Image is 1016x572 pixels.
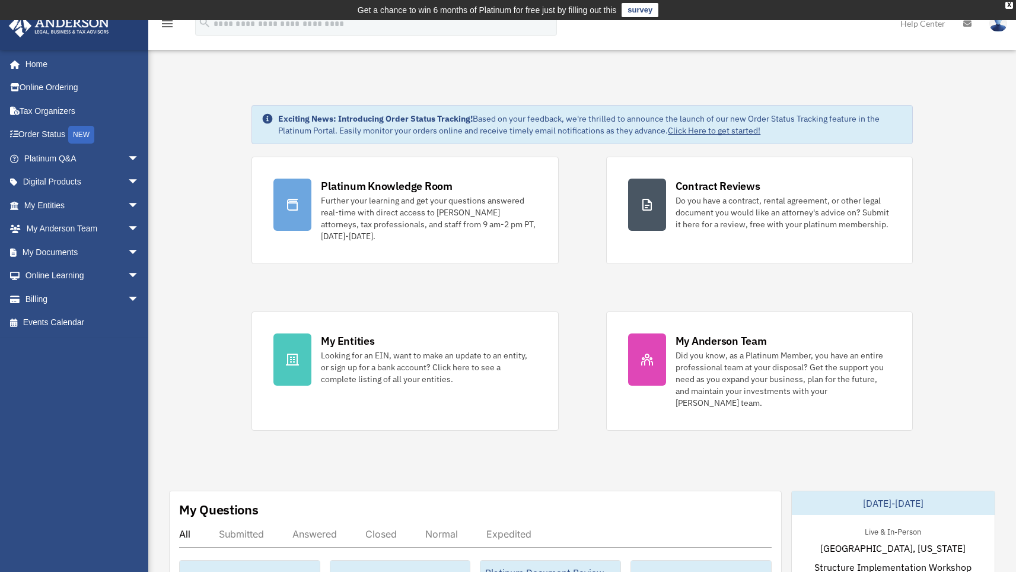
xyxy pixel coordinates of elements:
[321,179,453,193] div: Platinum Knowledge Room
[198,16,211,29] i: search
[160,21,174,31] a: menu
[321,349,536,385] div: Looking for an EIN, want to make an update to an entity, or sign up for a bank account? Click her...
[219,528,264,540] div: Submitted
[676,179,760,193] div: Contract Reviews
[820,541,966,555] span: [GEOGRAPHIC_DATA], [US_STATE]
[179,501,259,519] div: My Questions
[8,311,157,335] a: Events Calendar
[128,147,151,171] span: arrow_drop_down
[8,240,157,264] a: My Documentsarrow_drop_down
[8,287,157,311] a: Billingarrow_drop_down
[1005,2,1013,9] div: close
[278,113,473,124] strong: Exciting News: Introducing Order Status Tracking!
[8,147,157,170] a: Platinum Q&Aarrow_drop_down
[128,170,151,195] span: arrow_drop_down
[8,217,157,241] a: My Anderson Teamarrow_drop_down
[128,217,151,241] span: arrow_drop_down
[160,17,174,31] i: menu
[676,333,767,348] div: My Anderson Team
[292,528,337,540] div: Answered
[8,52,151,76] a: Home
[792,491,995,515] div: [DATE]-[DATE]
[8,264,157,288] a: Online Learningarrow_drop_down
[8,170,157,194] a: Digital Productsarrow_drop_down
[365,528,397,540] div: Closed
[278,113,902,136] div: Based on your feedback, we're thrilled to announce the launch of our new Order Status Tracking fe...
[606,312,913,431] a: My Anderson Team Did you know, as a Platinum Member, you have an entire professional team at your...
[676,195,891,230] div: Do you have a contract, rental agreement, or other legal document you would like an attorney's ad...
[358,3,617,17] div: Get a chance to win 6 months of Platinum for free just by filling out this
[486,528,531,540] div: Expedited
[622,3,658,17] a: survey
[128,264,151,288] span: arrow_drop_down
[128,240,151,265] span: arrow_drop_down
[128,193,151,218] span: arrow_drop_down
[8,99,157,123] a: Tax Organizers
[251,157,558,264] a: Platinum Knowledge Room Further your learning and get your questions answered real-time with dire...
[668,125,760,136] a: Click Here to get started!
[251,312,558,431] a: My Entities Looking for an EIN, want to make an update to an entity, or sign up for a bank accoun...
[8,123,157,147] a: Order StatusNEW
[425,528,458,540] div: Normal
[68,126,94,144] div: NEW
[676,349,891,409] div: Did you know, as a Platinum Member, you have an entire professional team at your disposal? Get th...
[8,76,157,100] a: Online Ordering
[8,193,157,217] a: My Entitiesarrow_drop_down
[5,14,113,37] img: Anderson Advisors Platinum Portal
[989,15,1007,32] img: User Pic
[606,157,913,264] a: Contract Reviews Do you have a contract, rental agreement, or other legal document you would like...
[321,195,536,242] div: Further your learning and get your questions answered real-time with direct access to [PERSON_NAM...
[321,333,374,348] div: My Entities
[128,287,151,312] span: arrow_drop_down
[855,525,931,537] div: Live & In-Person
[179,528,190,540] div: All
